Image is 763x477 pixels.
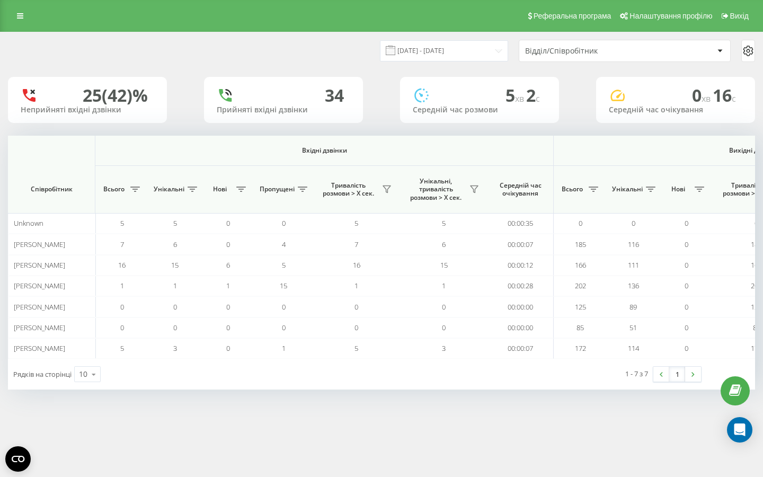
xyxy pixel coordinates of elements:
span: 0 [173,302,177,312]
div: Прийняті вхідні дзвінки [217,105,350,114]
span: 0 [442,302,446,312]
td: 00:00:00 [487,296,554,317]
span: 0 [755,218,758,228]
span: c [732,93,736,104]
span: Унікальні, тривалість розмови > Х сек. [405,177,466,202]
span: 5 [442,218,446,228]
span: 0 [354,323,358,332]
span: 136 [628,281,639,290]
td: 00:00:35 [487,213,554,234]
span: 0 [120,323,124,332]
span: 89 [629,302,637,312]
button: Open CMP widget [5,446,31,472]
span: 5 [173,218,177,228]
span: 0 [226,240,230,249]
span: 0 [226,323,230,332]
span: 111 [628,260,639,270]
span: 5 [505,84,526,107]
span: Вхідні дзвінки [123,146,526,155]
span: Співробітник [17,185,86,193]
span: Нові [665,185,691,193]
span: Тривалість розмови > Х сек. [318,181,379,198]
td: 00:00:28 [487,276,554,296]
span: 0 [579,218,582,228]
span: 0 [685,323,688,332]
span: 0 [632,218,635,228]
div: Неприйняті вхідні дзвінки [21,105,154,114]
span: 0 [226,343,230,353]
span: c [536,93,540,104]
span: 202 [575,281,586,290]
span: [PERSON_NAME] [14,302,65,312]
span: 172 [575,343,586,353]
div: Відділ/Співробітник [525,47,652,56]
span: 125 [575,302,586,312]
span: 0 [685,240,688,249]
span: 6 [226,260,230,270]
span: 116 [628,240,639,249]
span: 85 [576,323,584,332]
span: Unknown [14,218,43,228]
a: 1 [669,367,685,382]
td: 00:00:07 [487,234,554,254]
span: 5 [282,260,286,270]
span: 85 [753,323,760,332]
span: 114 [628,343,639,353]
div: Середній час очікування [609,105,742,114]
span: 1 [282,343,286,353]
span: 166 [751,260,762,270]
span: 5 [354,218,358,228]
span: 185 [575,240,586,249]
span: Унікальні [612,185,643,193]
span: [PERSON_NAME] [14,323,65,332]
span: 0 [442,323,446,332]
span: Пропущені [260,185,295,193]
span: хв [702,93,713,104]
div: Середній час розмови [413,105,546,114]
span: 5 [354,343,358,353]
span: Всього [101,185,127,193]
span: 51 [629,323,637,332]
span: 0 [685,218,688,228]
span: [PERSON_NAME] [14,240,65,249]
span: Реферальна програма [534,12,611,20]
span: 7 [354,240,358,249]
span: 0 [685,260,688,270]
span: 7 [120,240,124,249]
span: [PERSON_NAME] [14,281,65,290]
span: 0 [282,218,286,228]
span: Нові [207,185,233,193]
div: 10 [79,369,87,379]
span: 1 [442,281,446,290]
span: 1 [226,281,230,290]
span: 3 [173,343,177,353]
div: 34 [325,85,344,105]
td: 00:00:00 [487,317,554,338]
span: Налаштування профілю [629,12,712,20]
td: 00:00:12 [487,255,554,276]
span: 6 [442,240,446,249]
span: 1 [173,281,177,290]
span: 0 [282,302,286,312]
span: 15 [171,260,179,270]
span: 16 [713,84,736,107]
span: хв [515,93,526,104]
span: 0 [173,323,177,332]
span: Всього [559,185,585,193]
div: 1 - 7 з 7 [625,368,648,379]
span: Рядків на сторінці [13,369,72,379]
span: [PERSON_NAME] [14,343,65,353]
span: 1 [354,281,358,290]
div: Open Intercom Messenger [727,417,752,443]
span: 0 [226,218,230,228]
span: Унікальні [154,185,184,193]
span: 2 [526,84,540,107]
span: 4 [282,240,286,249]
span: 15 [440,260,448,270]
span: 172 [751,343,762,353]
span: 185 [751,240,762,249]
span: 0 [354,302,358,312]
span: 125 [751,302,762,312]
div: 25 (42)% [83,85,148,105]
span: 0 [685,281,688,290]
